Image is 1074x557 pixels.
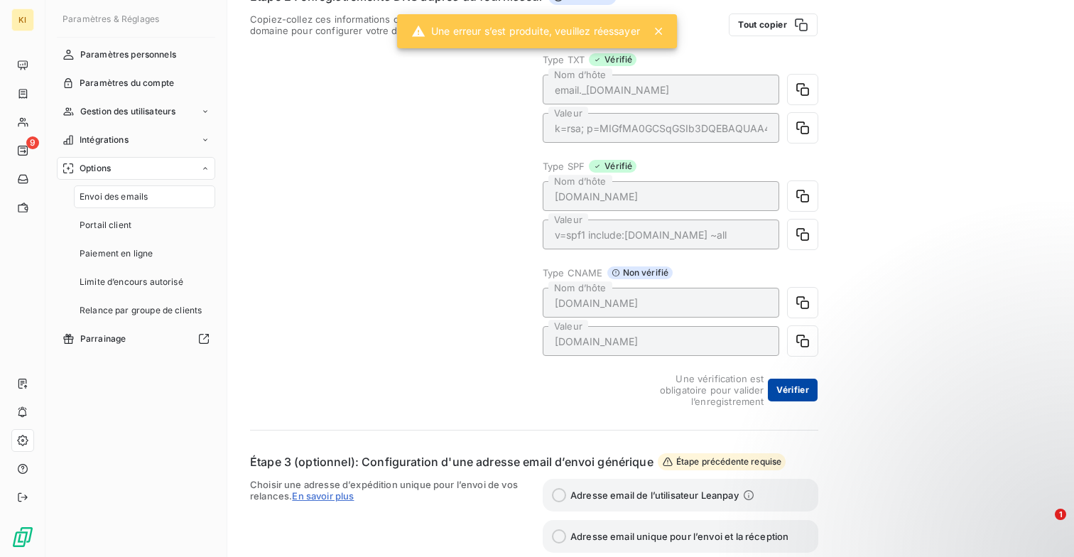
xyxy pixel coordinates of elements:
[543,161,585,172] span: Type SPF
[80,190,148,203] span: Envoi des emails
[74,214,215,237] a: Portail client
[57,328,215,350] a: Parrainage
[1055,509,1066,520] span: 1
[790,419,1074,519] iframe: Intercom notifications message
[74,242,215,265] a: Paiement en ligne
[543,288,779,318] input: placeholder
[80,105,176,118] span: Gestion des utilisateurs
[57,129,215,151] a: Intégrations
[570,490,739,501] span: Adresse email de l’utilisateur Leanpay
[552,488,566,502] input: Adresse email de l’utilisateur Leanpay
[589,53,636,66] span: Vérifié
[543,267,603,278] span: Type CNAME
[57,100,215,123] a: Gestion des utilisateurs
[627,373,764,407] span: Une vérification est obligatoire pour valider l’enregistrement
[589,160,636,173] span: Vérifié
[80,247,153,260] span: Paiement en ligne
[57,157,215,322] a: OptionsEnvoi des emailsPortail clientPaiement en ligneLimite d’encours autoriséRelance par groupe...
[543,54,585,65] span: Type TXT
[411,18,640,44] div: Une erreur s’est produite, veuillez réessayer
[63,13,159,24] span: Paramètres & Réglages
[57,72,215,94] a: Paramètres du compte
[74,299,215,322] a: Relance par groupe de clients
[11,9,34,31] div: KI
[570,531,788,542] span: Adresse email unique pour l’envoi et la réception
[250,453,653,470] h6: Étape 3 (optionnel): Configuration d'une adresse email d’envoi générique
[543,75,779,104] input: placeholder
[658,453,786,470] span: Étape précédente requise
[74,185,215,208] a: Envoi des emails
[543,113,779,143] input: placeholder
[80,77,174,90] span: Paramètres du compte
[80,134,129,146] span: Intégrations
[80,48,176,61] span: Paramètres personnels
[11,139,33,162] a: 9
[26,136,39,149] span: 9
[74,271,215,293] a: Limite d’encours autorisé
[80,276,183,288] span: Limite d’encours autorisé
[80,304,202,317] span: Relance par groupe de clients
[1026,509,1060,543] iframe: Intercom live chat
[768,379,818,401] button: Vérifier
[80,162,111,175] span: Options
[543,220,779,249] input: placeholder
[607,266,673,279] span: Non vérifié
[250,13,526,36] span: Copiez-collez ces informations chez votre fournisseur de domaine pour configurer votre domaine.
[292,490,354,502] span: En savoir plus
[543,326,779,356] input: placeholder
[80,219,131,232] span: Portail client
[552,529,566,544] input: Adresse email unique pour l’envoi et la réception
[80,332,126,345] span: Parrainage
[11,526,34,548] img: Logo LeanPay
[57,43,215,66] a: Paramètres personnels
[729,13,818,36] button: Tout copier
[543,181,779,211] input: placeholder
